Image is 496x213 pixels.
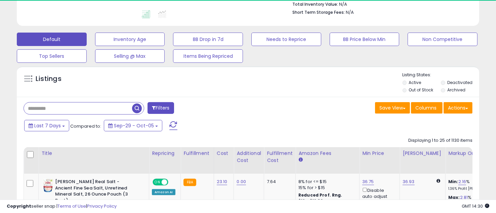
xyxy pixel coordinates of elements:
div: Amazon Fees [298,150,357,157]
b: Min: [448,178,458,185]
div: Title [41,150,146,157]
button: BB Price Below Min [330,33,400,46]
a: 36.75 [362,178,374,185]
p: Listing States: [403,72,480,78]
span: Sep-29 - Oct-05 [114,122,154,129]
div: 7.64 [267,179,290,185]
button: Selling @ Max [95,49,165,63]
div: Fulfillment [183,150,211,157]
button: Columns [411,102,443,114]
span: 2025-10-13 14:30 GMT [462,203,489,209]
img: 51r1qRib2CL._SL40_.jpg [43,179,53,192]
div: Additional Cost [237,150,261,164]
a: 23.10 [217,178,228,185]
button: Filters [148,102,174,114]
div: Displaying 1 to 25 of 1130 items [408,137,472,144]
button: Items Being Repriced [173,49,243,63]
h5: Listings [36,74,61,84]
div: Fulfillment Cost [267,150,293,164]
button: Default [17,33,87,46]
small: FBA [183,179,196,186]
span: Compared to: [70,123,101,129]
small: Amazon Fees. [298,157,302,163]
a: 0.00 [237,178,246,185]
button: Last 7 Days [24,120,69,131]
span: OFF [167,179,178,185]
div: 8% for <= $15 [298,179,354,185]
button: Top Sellers [17,49,87,63]
a: Terms of Use [57,203,86,209]
div: [PERSON_NAME] [403,150,443,157]
label: Deactivated [447,80,472,85]
a: 36.93 [403,178,415,185]
button: BB Drop in 7d [173,33,243,46]
label: Out of Stock [409,87,433,93]
button: Actions [444,102,472,114]
label: Active [409,80,421,85]
button: Needs to Reprice [251,33,321,46]
div: Amazon AI [152,189,175,195]
div: 15% for > $15 [298,185,354,191]
label: Archived [447,87,465,93]
a: 2.16 [458,178,466,185]
span: Columns [415,104,437,111]
div: Disable auto adjust min [362,186,395,206]
div: Repricing [152,150,178,157]
div: Cost [217,150,231,157]
strong: Copyright [7,203,31,209]
a: Privacy Policy [87,203,117,209]
b: [PERSON_NAME] Real Salt - Ancient Fine Sea Salt, Unrefined Mineral Salt, 26 Ounce Pouch (3 Pack) [55,179,137,205]
div: seller snap | | [7,203,117,210]
span: ON [153,179,162,185]
span: Last 7 Days [34,122,61,129]
b: Reduced Prof. Rng. [298,192,342,198]
button: Inventory Age [95,33,165,46]
button: Non Competitive [408,33,478,46]
button: Sep-29 - Oct-05 [104,120,162,131]
button: Save View [375,102,410,114]
div: Min Price [362,150,397,157]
